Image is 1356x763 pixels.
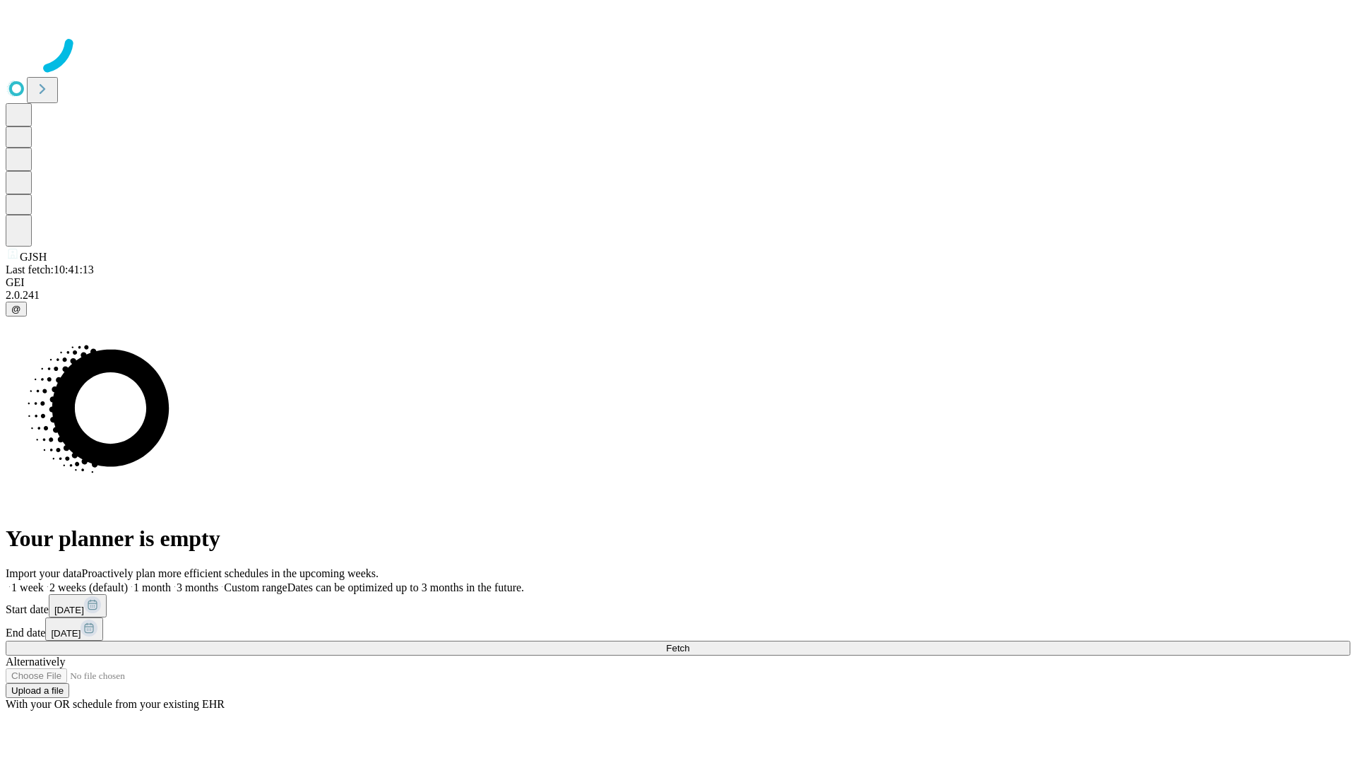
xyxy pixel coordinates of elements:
[6,567,82,579] span: Import your data
[6,289,1350,302] div: 2.0.241
[6,698,225,710] span: With your OR schedule from your existing EHR
[6,594,1350,617] div: Start date
[6,276,1350,289] div: GEI
[224,581,287,593] span: Custom range
[45,617,103,641] button: [DATE]
[6,617,1350,641] div: End date
[54,605,84,615] span: [DATE]
[6,641,1350,656] button: Fetch
[6,264,94,276] span: Last fetch: 10:41:13
[51,628,81,639] span: [DATE]
[82,567,379,579] span: Proactively plan more efficient schedules in the upcoming weeks.
[11,581,44,593] span: 1 week
[6,302,27,317] button: @
[177,581,218,593] span: 3 months
[287,581,524,593] span: Dates can be optimized up to 3 months in the future.
[6,683,69,698] button: Upload a file
[20,251,47,263] span: GJSH
[11,304,21,314] span: @
[49,594,107,617] button: [DATE]
[6,526,1350,552] h1: Your planner is empty
[666,643,689,653] span: Fetch
[133,581,171,593] span: 1 month
[49,581,128,593] span: 2 weeks (default)
[6,656,65,668] span: Alternatively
